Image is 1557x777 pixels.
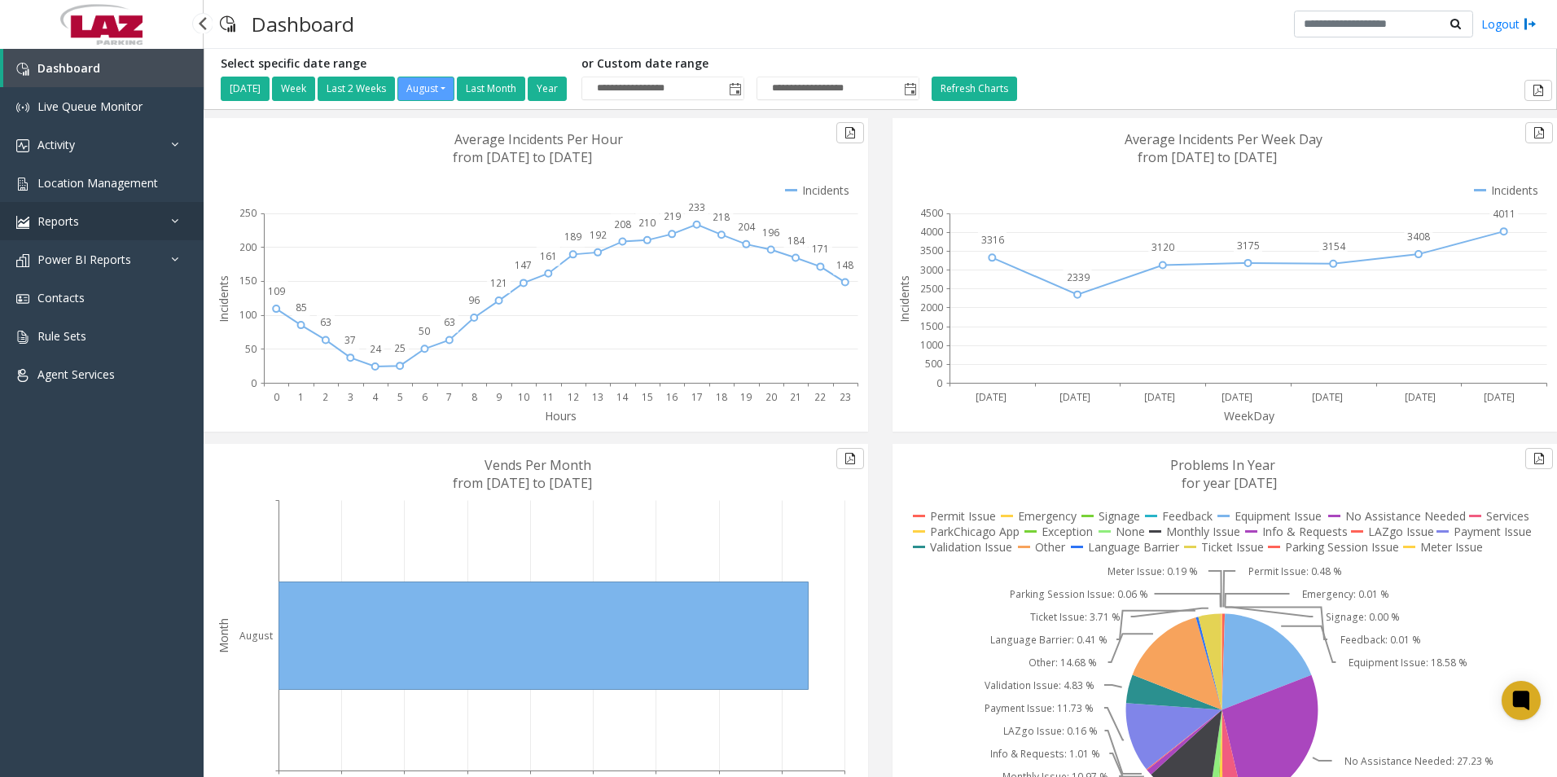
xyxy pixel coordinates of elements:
text: 21 [790,390,801,404]
text: Hours [545,408,577,424]
text: 1000 [920,338,943,352]
text: 184 [787,234,805,248]
text: Vends Per Month [485,456,591,474]
text: 192 [590,228,607,242]
text: [DATE] [976,390,1007,404]
button: Export to pdf [836,448,864,469]
img: 'icon' [16,178,29,191]
text: 18 [716,390,727,404]
text: [DATE] [1312,390,1343,404]
text: 210 [638,216,656,230]
text: for year [DATE] [1182,474,1277,492]
text: [DATE] [1484,390,1515,404]
img: 'icon' [16,254,29,267]
text: 147 [515,258,532,272]
button: Last 2 Weeks [318,77,395,101]
img: 'icon' [16,216,29,229]
button: Export to pdf [1525,448,1553,469]
img: 'icon' [16,369,29,382]
span: Reports [37,213,79,229]
text: Parking Session Issue: 0.06 % [1010,587,1148,601]
text: 100 [239,308,257,322]
span: Activity [37,137,75,152]
text: 208 [614,217,631,231]
text: 150 [239,274,257,288]
button: Refresh Charts [932,77,1017,101]
text: Ticket Issue: 3.71 % [1030,610,1121,624]
img: 'icon' [16,101,29,114]
text: 161 [540,249,557,263]
text: [DATE] [1059,390,1090,404]
text: 85 [296,301,307,314]
text: 7 [446,390,452,404]
text: 9 [496,390,502,404]
text: No Assistance Needed: 27.23 % [1344,754,1493,768]
text: Other: 14.68 % [1028,656,1097,669]
text: Feedback: 0.01 % [1340,633,1421,647]
text: 22 [814,390,826,404]
text: 2339 [1067,270,1090,284]
span: Dashboard [37,60,100,76]
text: [DATE] [1221,390,1252,404]
img: 'icon' [16,331,29,344]
text: 219 [664,209,681,223]
text: 63 [320,315,331,329]
text: Average Incidents Per Week Day [1125,130,1322,148]
img: 'icon' [16,292,29,305]
img: pageIcon [220,4,235,44]
button: Year [528,77,567,101]
text: 50 [419,324,430,338]
text: Info & Requests: 1.01 % [990,747,1100,761]
text: 19 [740,390,752,404]
text: 14 [616,390,629,404]
text: 189 [564,230,581,244]
text: 4011 [1493,207,1515,221]
button: August [397,77,454,101]
text: 2500 [920,282,943,296]
text: 4500 [920,206,943,220]
span: Power BI Reports [37,252,131,267]
text: 3 [348,390,353,404]
text: Emergency: 0.01 % [1302,587,1389,601]
text: 200 [239,240,257,254]
text: 171 [812,242,829,256]
text: 109 [268,284,285,298]
text: 63 [444,315,455,329]
text: Meter Issue: 0.19 % [1107,564,1198,578]
text: 12 [568,390,579,404]
text: 3120 [1151,240,1174,254]
text: Incidents [216,275,231,323]
a: Dashboard [3,49,204,87]
text: 24 [370,342,382,356]
span: Contacts [37,290,85,305]
text: 4 [372,390,379,404]
text: Average Incidents Per Hour [454,130,623,148]
text: Language Barrier: 0.41 % [990,633,1107,647]
text: Month [216,618,231,653]
span: Rule Sets [37,328,86,344]
button: Week [272,77,315,101]
h5: or Custom date range [581,57,919,71]
text: 10 [518,390,529,404]
text: 3000 [920,263,943,277]
text: 0 [274,390,279,404]
text: 23 [840,390,851,404]
text: 148 [836,258,853,272]
text: 50 [245,342,257,356]
text: 37 [344,333,356,347]
text: 16 [666,390,678,404]
text: 3175 [1237,239,1260,252]
span: Live Queue Monitor [37,99,143,114]
text: 2000 [920,301,943,314]
button: Export to pdf [836,122,864,143]
button: Last Month [457,77,525,101]
text: from [DATE] to [DATE] [453,474,592,492]
text: [DATE] [1405,390,1436,404]
text: [DATE] [1144,390,1175,404]
text: 3316 [981,233,1004,247]
span: Toggle popup [901,77,919,100]
text: Payment Issue: 11.73 % [985,701,1094,715]
text: 8 [471,390,477,404]
text: 3500 [920,244,943,257]
text: 13 [592,390,603,404]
